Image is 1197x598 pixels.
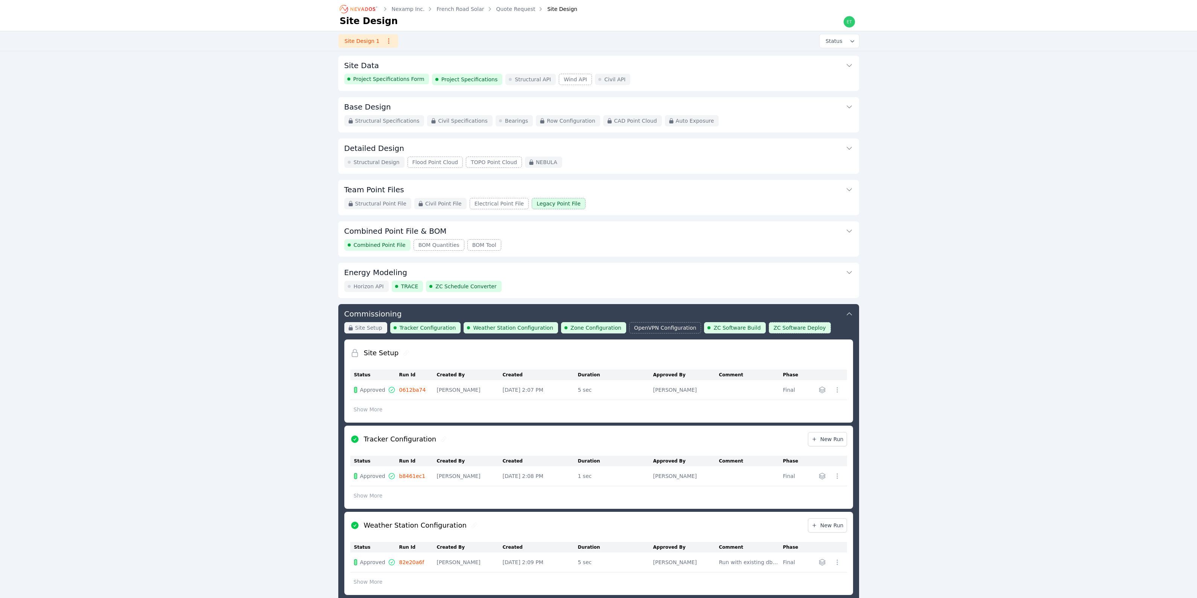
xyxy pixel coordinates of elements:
div: Final [783,472,801,480]
div: Site Design [537,5,577,13]
div: Final [783,558,801,566]
span: Approved [360,386,385,394]
div: 5 sec [578,386,649,394]
a: Site Design 1 [338,34,398,48]
td: [PERSON_NAME] [437,552,503,572]
div: Combined Point File & BOMCombined Point FileBOM QuantitiesBOM Tool [338,221,859,257]
a: 0612ba74 [399,387,426,393]
span: Civil Point File [425,200,462,207]
button: Detailed Design [344,138,853,157]
a: New Run [808,518,847,533]
span: Site Setup [355,324,382,332]
span: Wind API [564,76,587,83]
span: TOPO Point Cloud [471,158,517,166]
button: Site Data [344,56,853,74]
th: Created By [437,542,503,552]
button: Combined Point File & BOM [344,221,853,239]
span: BOM Tool [472,241,496,249]
span: ZC Software Build [713,324,760,332]
nav: Breadcrumb [340,3,578,15]
th: Comment [719,542,783,552]
h2: Site Setup [364,348,399,358]
button: Show More [350,488,386,503]
button: Energy Modeling [344,263,853,281]
h3: Site Data [344,60,379,71]
h3: Team Point Files [344,184,404,195]
button: Commissioning [344,304,853,322]
span: Weather Station Configuration [473,324,553,332]
div: Detailed DesignStructural DesignFlood Point CloudTOPO Point CloudNEBULA [338,138,859,174]
th: Created By [437,456,503,466]
h2: Tracker Configuration [364,434,437,444]
div: 1 sec [578,472,649,480]
span: BOM Quantities [418,241,459,249]
td: [DATE] 2:08 PM [503,466,578,486]
h2: Weather Station Configuration [364,520,467,531]
th: Phase [783,370,805,380]
span: Structural Design [354,158,400,166]
h3: Combined Point File & BOM [344,226,447,236]
td: [PERSON_NAME] [653,466,719,486]
td: [PERSON_NAME] [437,380,503,400]
th: Created [503,456,578,466]
th: Comment [719,456,783,466]
span: Structural API [515,76,551,83]
div: Base DesignStructural SpecificationsCivil SpecificationsBearingsRow ConfigurationCAD Point CloudA... [338,97,859,132]
button: Status [820,34,859,48]
span: Status [823,37,843,45]
span: Civil API [604,76,625,83]
th: Created [503,370,578,380]
div: 5 sec [578,558,649,566]
h1: Site Design [340,15,398,27]
th: Approved By [653,370,719,380]
th: Status [350,370,399,380]
td: [DATE] 2:09 PM [503,552,578,572]
th: Run Id [399,456,437,466]
th: Status [350,456,399,466]
th: Status [350,542,399,552]
th: Comment [719,370,783,380]
a: Nexamp Inc. [392,5,425,13]
button: Base Design [344,97,853,115]
span: ZC Software Deploy [774,324,826,332]
td: [PERSON_NAME] [437,466,503,486]
h3: Base Design [344,102,391,112]
th: Created By [437,370,503,380]
div: Run with existing db values [719,558,779,566]
div: Team Point FilesStructural Point FileCivil Point FileElectrical Point FileLegacy Point File [338,180,859,215]
td: [DATE] 2:07 PM [503,380,578,400]
a: French Road Solar [437,5,484,13]
span: Zone Configuration [570,324,621,332]
th: Run Id [399,370,437,380]
a: Quote Request [496,5,535,13]
th: Approved By [653,456,719,466]
span: Electrical Point File [475,200,524,207]
th: Created [503,542,578,552]
span: Legacy Point File [537,200,581,207]
a: b8461ec1 [399,473,426,479]
a: New Run [808,432,847,446]
div: Energy ModelingHorizon APITRACEZC Schedule Converter [338,263,859,298]
div: Final [783,386,801,394]
span: Horizon API [354,283,384,290]
img: ethan.harte@nevados.solar [843,16,855,28]
th: Duration [578,370,653,380]
button: Show More [350,402,386,417]
button: Team Point Files [344,180,853,198]
span: ZC Schedule Converter [435,283,496,290]
span: Row Configuration [547,117,595,125]
span: Civil Specifications [438,117,487,125]
span: Approved [360,558,385,566]
span: Project Specifications Form [353,75,424,83]
th: Phase [783,456,805,466]
span: Structural Specifications [355,117,420,125]
span: Bearings [505,117,528,125]
th: Phase [783,542,805,552]
div: Site DataProject Specifications FormProject SpecificationsStructural APIWind APICivil API [338,56,859,91]
span: Project Specifications [441,76,498,83]
a: 82e20a6f [399,559,424,565]
span: Flood Point Cloud [412,158,458,166]
h3: Commissioning [344,309,402,319]
span: Structural Point File [355,200,406,207]
span: New Run [811,522,844,529]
